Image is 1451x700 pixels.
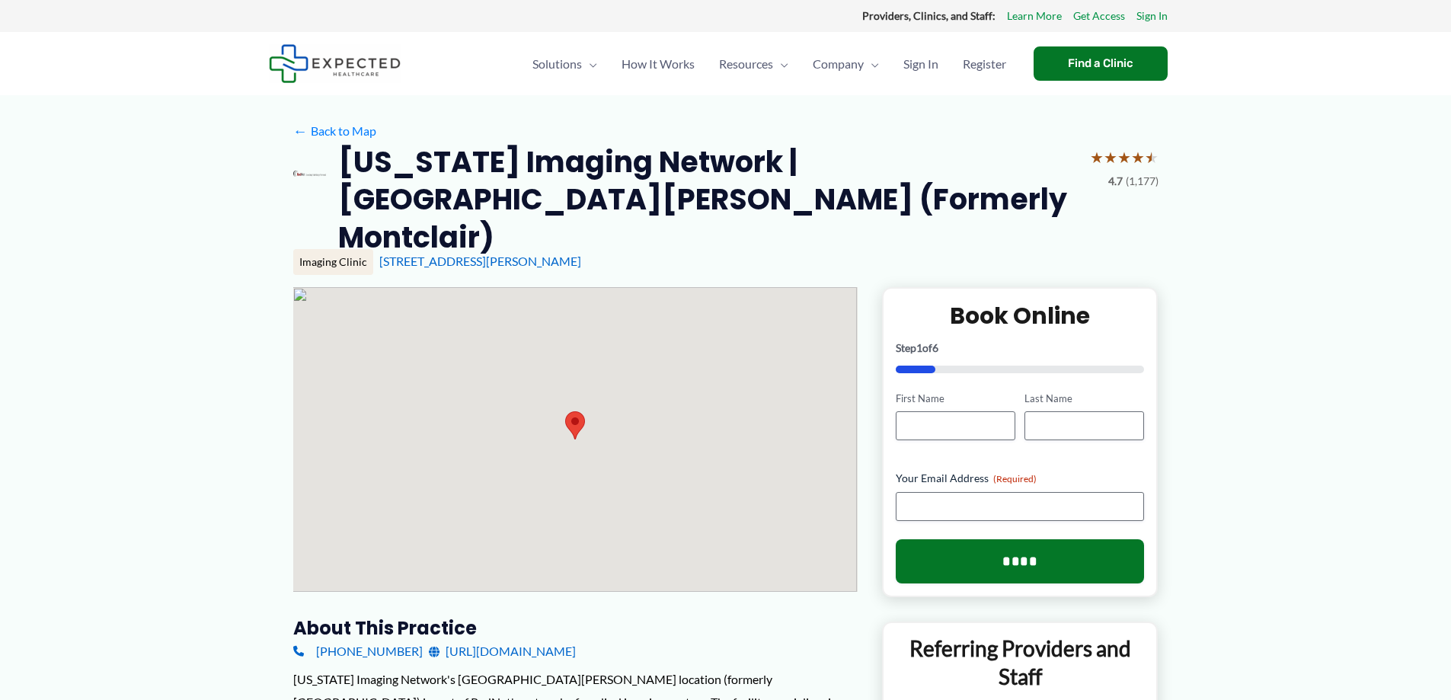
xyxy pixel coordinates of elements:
[429,640,576,663] a: [URL][DOMAIN_NAME]
[269,44,401,83] img: Expected Healthcare Logo - side, dark font, small
[813,37,864,91] span: Company
[801,37,891,91] a: CompanyMenu Toggle
[293,249,373,275] div: Imaging Clinic
[951,37,1018,91] a: Register
[1108,171,1123,191] span: 4.7
[932,341,938,354] span: 6
[1117,143,1131,171] span: ★
[1104,143,1117,171] span: ★
[1136,6,1168,26] a: Sign In
[1131,143,1145,171] span: ★
[903,37,938,91] span: Sign In
[896,471,1145,486] label: Your Email Address
[707,37,801,91] a: ResourcesMenu Toggle
[622,37,695,91] span: How It Works
[293,123,308,138] span: ←
[1126,171,1159,191] span: (1,177)
[891,37,951,91] a: Sign In
[379,254,581,268] a: [STREET_ADDRESS][PERSON_NAME]
[963,37,1006,91] span: Register
[896,301,1145,331] h2: Book Online
[1090,143,1104,171] span: ★
[916,341,922,354] span: 1
[582,37,597,91] span: Menu Toggle
[609,37,707,91] a: How It Works
[293,616,858,640] h3: About this practice
[719,37,773,91] span: Resources
[773,37,788,91] span: Menu Toggle
[520,37,1018,91] nav: Primary Site Navigation
[896,343,1145,353] p: Step of
[1024,392,1144,406] label: Last Name
[293,640,423,663] a: [PHONE_NUMBER]
[864,37,879,91] span: Menu Toggle
[1145,143,1159,171] span: ★
[896,392,1015,406] label: First Name
[520,37,609,91] a: SolutionsMenu Toggle
[1073,6,1125,26] a: Get Access
[293,120,376,142] a: ←Back to Map
[1034,46,1168,81] a: Find a Clinic
[338,143,1077,256] h2: [US_STATE] Imaging Network | [GEOGRAPHIC_DATA][PERSON_NAME] (Formerly Montclair)
[895,634,1146,690] p: Referring Providers and Staff
[862,9,996,22] strong: Providers, Clinics, and Staff:
[993,473,1037,484] span: (Required)
[1007,6,1062,26] a: Learn More
[532,37,582,91] span: Solutions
